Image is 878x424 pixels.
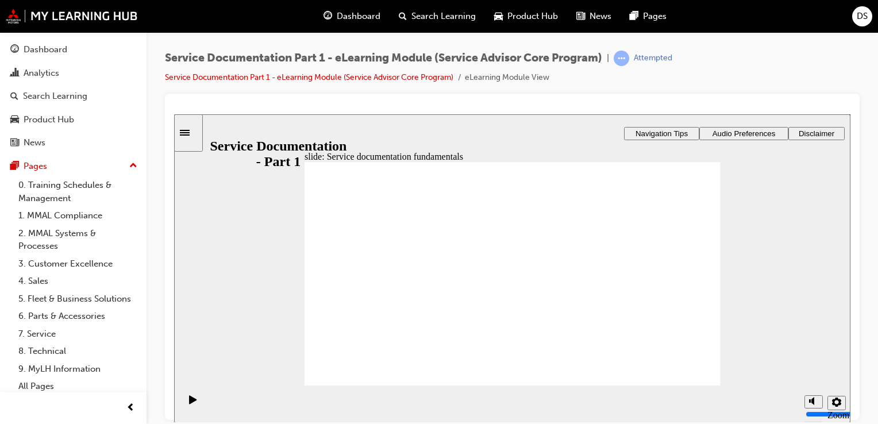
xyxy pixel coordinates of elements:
[5,86,142,107] a: Search Learning
[324,9,332,24] span: guage-icon
[634,53,672,64] div: Attempted
[5,109,142,130] a: Product Hub
[14,290,142,308] a: 5. Fleet & Business Solutions
[450,13,525,26] button: Navigation Tips
[337,10,380,23] span: Dashboard
[314,5,390,28] a: guage-iconDashboard
[24,67,59,80] div: Analytics
[14,207,142,225] a: 1. MMAL Compliance
[14,377,142,395] a: All Pages
[5,39,142,60] a: Dashboard
[14,255,142,273] a: 3. Customer Excellence
[14,176,142,207] a: 0. Training Schedules & Management
[411,10,476,23] span: Search Learning
[538,15,602,24] span: Audio Preferences
[10,161,19,172] span: pages-icon
[507,10,558,23] span: Product Hub
[6,271,25,309] div: playback controls
[857,10,868,23] span: DS
[625,271,671,309] div: misc controls
[461,15,514,24] span: Navigation Tips
[10,45,19,55] span: guage-icon
[126,401,135,415] span: prev-icon
[24,136,45,149] div: News
[643,10,667,23] span: Pages
[6,280,25,300] button: play/pause
[24,113,74,126] div: Product Hub
[630,9,638,24] span: pages-icon
[10,91,18,102] span: search-icon
[5,156,142,177] button: Pages
[631,295,706,304] input: volume
[485,5,567,28] a: car-iconProduct Hub
[24,43,67,56] div: Dashboard
[14,325,142,343] a: 7. Service
[10,138,19,148] span: news-icon
[399,9,407,24] span: search-icon
[165,52,602,65] span: Service Documentation Part 1 - eLearning Module (Service Advisor Core Program)
[653,296,675,326] label: Zoom to fit
[24,160,47,173] div: Pages
[525,13,614,26] button: Audio Preferences
[14,307,142,325] a: 6. Parts & Accessories
[614,13,671,26] button: Disclaimer
[10,68,19,79] span: chart-icon
[14,272,142,290] a: 4. Sales
[5,132,142,153] a: News
[567,5,621,28] a: news-iconNews
[129,159,137,174] span: up-icon
[494,9,503,24] span: car-icon
[5,63,142,84] a: Analytics
[14,342,142,360] a: 8. Technical
[5,37,142,156] button: DashboardAnalyticsSearch LearningProduct HubNews
[465,71,549,84] li: eLearning Module View
[165,72,453,82] a: Service Documentation Part 1 - eLearning Module (Service Advisor Core Program)
[614,51,629,66] span: learningRecordVerb_ATTEMPT-icon
[14,360,142,378] a: 9. MyLH Information
[621,5,676,28] a: pages-iconPages
[6,9,138,24] img: mmal
[590,10,611,23] span: News
[630,281,649,294] button: volume
[390,5,485,28] a: search-iconSearch Learning
[10,115,19,125] span: car-icon
[14,225,142,255] a: 2. MMAL Systems & Processes
[653,282,672,296] button: settings
[625,15,660,24] span: Disclaimer
[852,6,872,26] button: DS
[576,9,585,24] span: news-icon
[607,52,609,65] span: |
[23,90,87,103] div: Search Learning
